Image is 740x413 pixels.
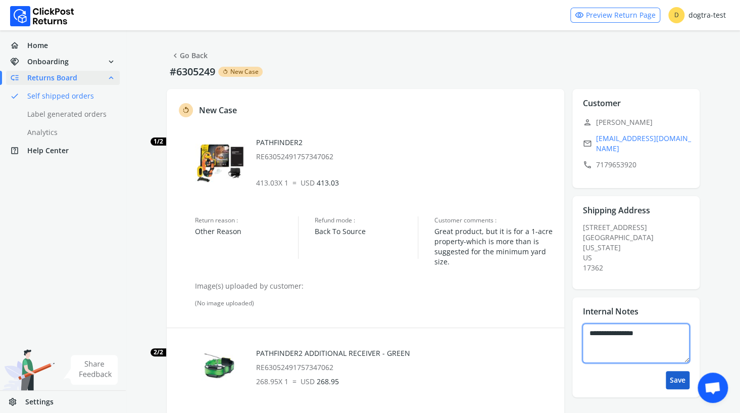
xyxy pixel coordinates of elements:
[570,8,660,23] a: visibilityPreview Return Page
[27,57,69,67] span: Onboarding
[167,65,218,79] p: #6305249
[668,7,684,23] span: D
[582,253,696,263] div: US
[582,222,696,273] div: [STREET_ADDRESS]
[195,299,554,307] div: (No image uploaded)
[582,136,591,151] span: email
[195,137,245,188] img: row_image
[151,348,166,356] span: 2/2
[434,226,554,267] span: Great product, but it is for a 1-acre property-which is more than is suggested for the minimum ya...
[171,49,180,63] span: chevron_left
[107,55,116,69] span: expand_more
[301,178,339,188] span: 413.03
[666,371,689,389] button: Save
[256,152,555,162] p: RE63052491757347062
[25,397,54,407] span: Settings
[301,377,339,386] span: 268.95
[10,6,74,26] img: Logo
[575,8,584,22] span: visibility
[195,348,245,384] img: row_image
[582,243,696,253] div: [US_STATE]
[63,355,118,385] img: share feedback
[256,137,555,162] div: PATHFINDER2
[256,377,555,387] p: 268.95 X 1
[195,281,554,291] p: Image(s) uploaded by customer:
[698,373,728,403] div: Open chat
[27,146,69,156] span: Help Center
[256,178,555,188] p: 413.03 X 1
[27,73,77,83] span: Returns Board
[582,133,696,154] a: email[EMAIL_ADDRESS][DOMAIN_NAME]
[10,71,27,85] span: low_priority
[10,144,27,158] span: help_center
[199,104,237,116] p: New Case
[10,89,19,103] span: done
[6,144,120,158] a: help_centerHelp Center
[6,107,132,121] a: Label generated orders
[582,305,638,317] p: Internal Notes
[6,89,132,103] a: doneSelf shipped orders
[582,204,650,216] p: Shipping Address
[582,263,696,273] div: 17362
[582,97,620,109] p: Customer
[195,216,298,224] span: Return reason :
[10,38,27,53] span: home
[292,377,297,386] span: =
[315,226,418,237] span: Back To Source
[256,348,555,373] div: PATHFINDER2 ADDITIONAL RECEIVER - GREEN
[182,104,190,116] span: rotate_left
[582,158,696,172] p: 7179653920
[27,40,48,51] span: Home
[582,115,591,129] span: person
[582,233,696,243] div: [GEOGRAPHIC_DATA]
[6,38,120,53] a: homeHome
[301,178,315,188] span: USD
[301,377,315,386] span: USD
[256,362,555,373] p: RE63052491757347062
[151,137,166,146] span: 1/2
[292,178,297,188] span: =
[434,216,554,224] span: Customer comments :
[222,68,228,76] span: rotate_left
[582,115,696,129] p: [PERSON_NAME]
[668,7,726,23] div: dogtra-test
[582,158,591,172] span: call
[8,395,25,409] span: settings
[6,125,132,140] a: Analytics
[107,71,116,85] span: expand_less
[230,68,259,76] span: New Case
[195,226,298,237] span: Other Reason
[171,49,208,63] a: Go Back
[167,47,212,65] button: chevron_leftGo Back
[315,216,418,224] span: Refund mode :
[10,55,27,69] span: handshake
